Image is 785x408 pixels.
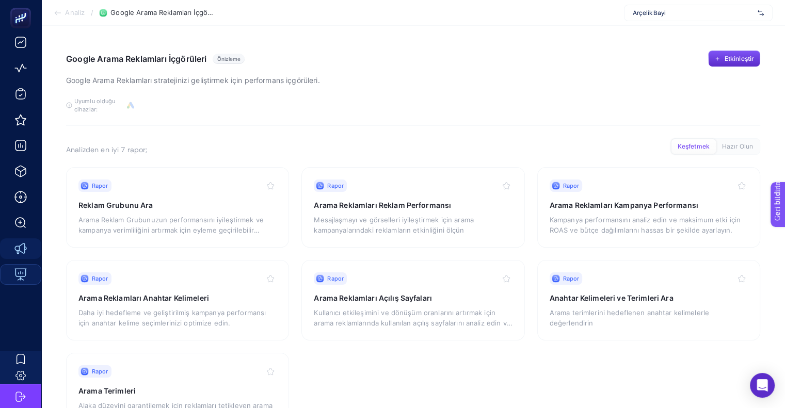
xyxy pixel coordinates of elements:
[708,51,760,67] button: Etkinleştir
[327,275,344,282] font: Rapor
[550,201,698,209] font: Arama Reklamları Kampanya Performansı
[550,308,709,327] font: Arama terimlerini hedeflenen anahtar kelimelerle değerlendirin
[301,260,524,340] a: RaporArama Reklamları Açılış SayfalarıKullanıcı etkileşimini ve dönüşüm oranlarını artırmak için ...
[563,275,580,282] font: Rapor
[314,308,512,337] font: Kullanıcı etkileşimini ve dönüşüm oranlarını artırmak için arama reklamlarında kullanılan açılış ...
[78,216,264,244] font: Arama Reklam Grubunuzun performansını iyileştirmek ve kampanya verimliliğini artırmak için eyleme...
[722,142,753,150] font: Hazır Olun
[217,56,241,62] font: Önizleme
[66,260,289,340] a: RaporArama Reklamları Anahtar KelimeleriDaha iyi hedefleme ve geliştirilmiş kampanya performansı ...
[314,216,474,234] font: Mesajlaşmayı ve görselleri iyileştirmek için arama kampanyalarındaki reklamların etkinliğini ölçün
[301,167,524,248] a: RaporArama Reklamları Reklam PerformansıMesajlaşmayı ve görselleri iyileştirmek için arama kampan...
[550,293,674,302] font: Anahtar Kelimeleri ve Terimleri Ara
[78,293,209,302] font: Arama Reklamları Anahtar Kelimeleri
[550,216,741,234] font: Kampanya performansını analiz edin ve maksimum etki için ROAS ve bütçe dağılımlarını hassas bir ş...
[6,3,47,11] font: Geri bildirim
[91,8,93,17] font: /
[92,182,108,189] font: Rapor
[633,9,666,17] font: Arçelik Bayi
[750,373,775,398] div: Intercom Messenger'ı açın
[314,293,432,302] font: Arama Reklamları Açılış Sayfaları
[314,201,451,209] font: Arama Reklamları Reklam Performansı
[92,275,108,282] font: Rapor
[78,201,153,209] font: Reklam Grubunu Ara
[74,97,115,113] font: Uyumlu olduğu cihazlar:
[78,308,266,327] font: Daha iyi hedefleme ve geliştirilmiş kampanya performansı için anahtar kelime seçimlerinizi optimi...
[537,167,760,248] a: RaporArama Reklamları Kampanya PerformansıKampanya performansını analiz edin ve maksimum etki içi...
[65,8,85,17] font: Analiz
[758,8,764,18] img: svg%3e
[78,386,136,395] font: Arama Terimleri
[66,76,320,85] font: Google Arama Reklamları stratejinizi geliştirmek için performans içgörüleri.
[716,139,759,154] button: Hazır Olun
[110,8,224,17] font: Google Arama Reklamları İçgörüleri
[327,182,344,189] font: Rapor
[671,139,716,154] button: Keşfetmek
[66,54,206,64] font: Google Arama Reklamları İçgörüleri
[66,167,289,248] a: RaporReklam Grubunu AraArama Reklam Grubunuzun performansını iyileştirmek ve kampanya verimliliği...
[66,145,148,154] font: Analizden en iyi 7 rapor;
[537,260,760,340] a: RaporAnahtar Kelimeleri ve Terimleri AraArama terimlerini hedeflenen anahtar kelimelerle değerlen...
[563,182,580,189] font: Rapor
[678,142,710,150] font: Keşfetmek
[92,368,108,375] font: Rapor
[725,55,754,62] font: Etkinleştir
